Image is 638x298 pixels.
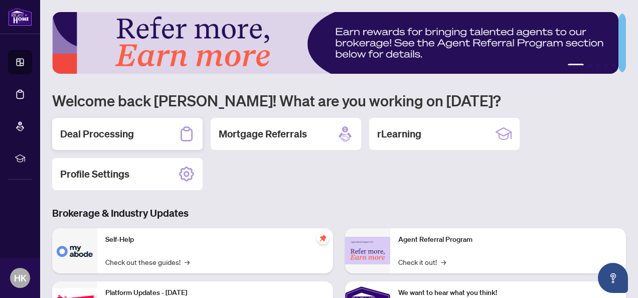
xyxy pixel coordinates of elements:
button: 2 [588,64,592,68]
span: → [441,256,446,267]
h2: rLearning [377,127,421,141]
button: Open asap [598,263,628,293]
button: 1 [568,64,584,68]
button: 4 [604,64,608,68]
p: Self-Help [105,234,325,245]
img: Slide 0 [52,12,618,74]
img: Agent Referral Program [345,237,390,264]
span: pushpin [317,232,329,244]
a: Check out these guides!→ [105,256,190,267]
a: Check it out!→ [398,256,446,267]
h3: Brokerage & Industry Updates [52,206,626,220]
button: 3 [596,64,600,68]
img: Self-Help [52,228,97,273]
h1: Welcome back [PERSON_NAME]! What are you working on [DATE]? [52,91,626,110]
h2: Profile Settings [60,167,129,181]
p: Agent Referral Program [398,234,618,245]
span: → [185,256,190,267]
button: 5 [612,64,616,68]
h2: Deal Processing [60,127,134,141]
img: logo [8,8,32,26]
span: HK [14,271,27,285]
h2: Mortgage Referrals [219,127,307,141]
